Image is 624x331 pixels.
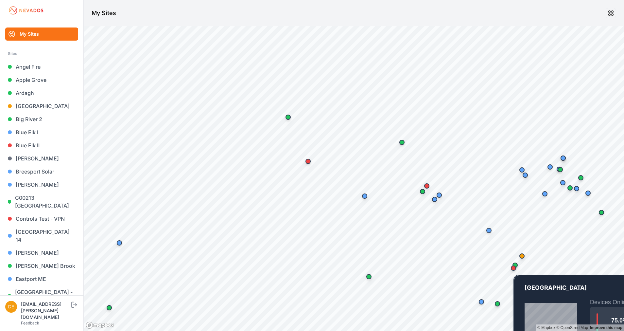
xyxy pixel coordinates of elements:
[5,100,78,113] a: [GEOGRAPHIC_DATA]
[544,160,557,174] div: Map marker
[515,163,529,176] div: Map marker
[556,176,569,189] div: Map marker
[482,224,495,237] div: Map marker
[5,225,78,246] a: [GEOGRAPHIC_DATA] 14
[563,181,577,194] div: Map marker
[92,9,116,18] h1: My Sites
[5,191,78,212] a: C00213 [GEOGRAPHIC_DATA]
[5,165,78,178] a: Breesport Solar
[538,187,551,200] div: Map marker
[5,28,78,41] a: My Sites
[537,325,555,330] a: Mapbox
[5,139,78,152] a: Blue Elk II
[282,111,295,124] div: Map marker
[5,246,78,259] a: [PERSON_NAME]
[507,262,520,275] div: Map marker
[5,178,78,191] a: [PERSON_NAME]
[509,259,522,272] div: Map marker
[570,182,583,195] div: Map marker
[433,189,446,202] div: Map marker
[5,73,78,86] a: Apple Grove
[8,50,76,58] div: Sites
[302,155,315,168] div: Map marker
[491,297,504,310] div: Map marker
[21,301,70,321] div: [EMAIL_ADDRESS][PERSON_NAME][DOMAIN_NAME]
[5,259,78,272] a: [PERSON_NAME] Brook
[86,322,114,329] a: Mapbox logo
[428,193,441,206] div: Map marker
[362,270,375,283] div: Map marker
[581,187,595,200] div: Map marker
[574,171,587,184] div: Map marker
[5,126,78,139] a: Blue Elk I
[5,60,78,73] a: Angel Fire
[358,190,371,203] div: Map marker
[5,212,78,225] a: Controls Test - VPN
[5,301,17,313] img: devin.martin@nevados.solar
[557,152,570,165] div: Map marker
[5,285,78,306] a: [GEOGRAPHIC_DATA] - North
[590,325,622,330] a: Map feedback
[113,236,126,249] div: Map marker
[521,272,534,285] div: Map marker
[5,152,78,165] a: [PERSON_NAME]
[5,86,78,100] a: Ardagh
[21,321,39,325] a: Feedback
[420,179,433,193] div: Map marker
[475,295,488,308] div: Map marker
[103,301,116,314] div: Map marker
[556,325,588,330] a: OpenStreetMap
[595,206,608,219] div: Map marker
[416,185,429,198] div: Map marker
[554,163,567,176] div: Map marker
[84,26,624,331] canvas: Map
[515,249,529,263] div: Map marker
[5,272,78,285] a: Eastport ME
[5,113,78,126] a: Big River 2
[8,5,44,16] img: Nevados
[395,136,408,149] div: Map marker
